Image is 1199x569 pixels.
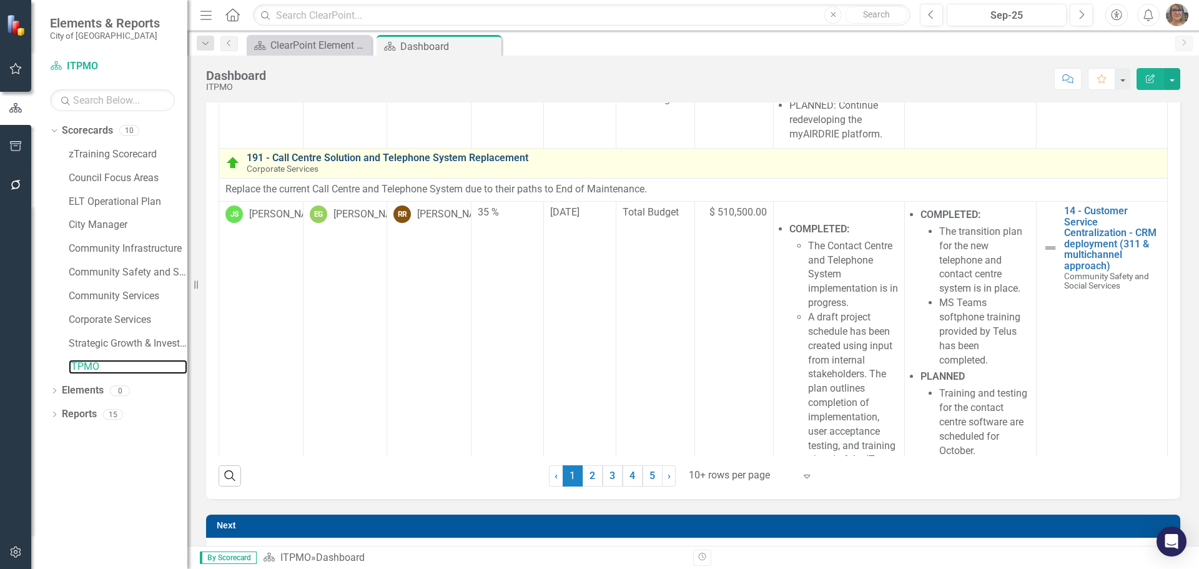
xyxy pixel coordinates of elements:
[250,37,368,53] a: ClearPoint Element Definitions
[478,205,537,220] div: 35 %
[69,147,187,162] a: zTraining Scorecard
[50,31,160,41] small: City of [GEOGRAPHIC_DATA]
[920,370,965,382] strong: PLANNED
[939,387,1029,458] li: Training and testing for the contact centre software are scheduled for October.
[939,296,1029,367] li: MS Teams softphone training provided by Telus has been completed.
[623,205,688,220] span: Total Budget
[69,171,187,186] a: Council Focus Areas
[643,465,663,487] a: 5
[789,223,849,235] strong: COMPLETED:
[280,552,311,563] a: ITPMO
[310,205,327,223] div: EG
[50,89,175,111] input: Search Below...
[247,152,1161,164] a: 191 - Call Centre Solution and Telephone System Replacement
[206,82,266,92] div: ITPMO
[69,242,187,256] a: Community Infrastructure
[417,207,492,222] div: [PERSON_NAME]
[50,16,160,31] span: Elements & Reports
[333,207,408,222] div: [PERSON_NAME]
[709,205,767,220] span: $ 510,500.00
[69,313,187,327] a: Corporate Services
[603,465,623,487] a: 3
[1043,240,1058,255] img: Not Defined
[1036,202,1167,518] td: Double-Click to Edit Right Click for Context Menu
[1064,271,1149,290] span: Community Safety and Social Services
[808,310,898,525] li: A draft project schedule has been created using input from internal stakeholders. The plan outlin...
[951,8,1062,23] div: Sep-25
[253,4,910,26] input: Search ClearPoint...
[555,470,558,482] span: ‹
[62,383,104,398] a: Elements
[219,148,1168,178] td: Double-Click to Edit Right Click for Context Menu
[563,465,583,487] span: 1
[400,39,498,54] div: Dashboard
[393,205,411,223] div: RR
[808,239,898,310] li: The Contact Centre and Telephone System implementation is in progress.
[247,164,318,174] span: Corporate Services
[789,99,898,142] li: PLANNED: Continue redeveloping the myAIRDRIE platform.
[623,465,643,487] a: 4
[206,69,266,82] div: Dashboard
[845,6,907,24] button: Search
[263,551,684,565] div: »
[225,156,240,171] img: On Target
[69,360,187,374] a: ITPMO
[69,195,187,209] a: ELT Operational Plan
[947,4,1067,26] button: Sep-25
[62,124,113,138] a: Scorecards
[50,59,175,74] a: ITPMO
[69,265,187,280] a: Community Safety and Social Services
[1157,527,1187,557] div: Open Intercom Messenger
[920,209,980,220] strong: COMPLETED:
[583,465,603,487] a: 2
[62,407,97,422] a: Reports
[200,552,257,564] span: By Scorecard
[270,37,368,53] div: ClearPoint Element Definitions
[69,337,187,351] a: Strategic Growth & Investment
[550,206,580,218] span: [DATE]
[249,207,324,222] div: [PERSON_NAME]
[69,289,187,304] a: Community Services
[939,225,1029,296] li: The transition plan for the new telephone and contact centre system is in place.
[225,205,243,223] div: JS
[1166,4,1188,26] img: Rosaline Wood
[225,183,647,195] span: Replace the current Call Centre and Telephone System due to their paths to End of Maintenance.
[316,552,365,563] div: Dashboard
[119,126,139,136] div: 10
[103,409,123,420] div: 15
[219,179,1168,202] td: Double-Click to Edit
[69,218,187,232] a: City Manager
[110,385,130,396] div: 0
[863,9,890,19] span: Search
[668,470,671,482] span: ›
[217,521,1174,530] h3: Next
[6,14,28,36] img: ClearPoint Strategy
[1064,205,1161,272] a: 14 - Customer Service Centralization - CRM deployment (311 & multichannel approach)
